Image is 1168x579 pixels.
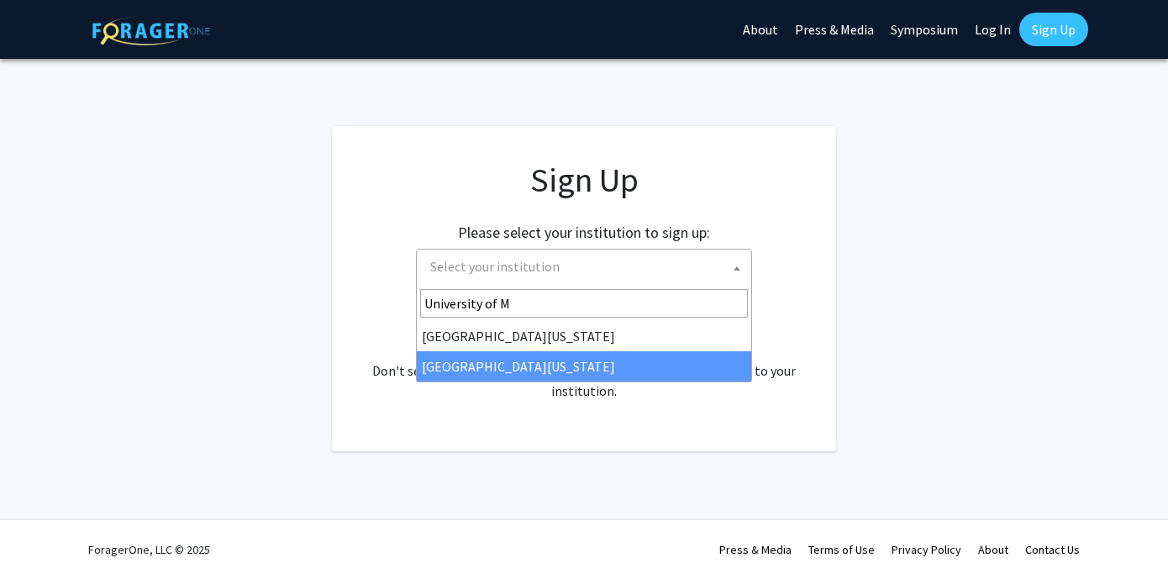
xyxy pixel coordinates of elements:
[1019,13,1088,46] a: Sign Up
[424,250,751,284] span: Select your institution
[1025,542,1080,557] a: Contact Us
[366,160,802,200] h1: Sign Up
[88,520,210,579] div: ForagerOne, LLC © 2025
[892,542,961,557] a: Privacy Policy
[430,258,560,275] span: Select your institution
[808,542,875,557] a: Terms of Use
[417,351,751,382] li: [GEOGRAPHIC_DATA][US_STATE]
[420,289,748,318] input: Search
[978,542,1008,557] a: About
[416,249,752,287] span: Select your institution
[366,320,802,401] div: Already have an account? . Don't see your institution? about bringing ForagerOne to your institut...
[458,224,710,242] h2: Please select your institution to sign up:
[417,321,751,351] li: [GEOGRAPHIC_DATA][US_STATE]
[719,542,792,557] a: Press & Media
[13,503,71,566] iframe: Chat
[92,16,210,45] img: ForagerOne Logo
